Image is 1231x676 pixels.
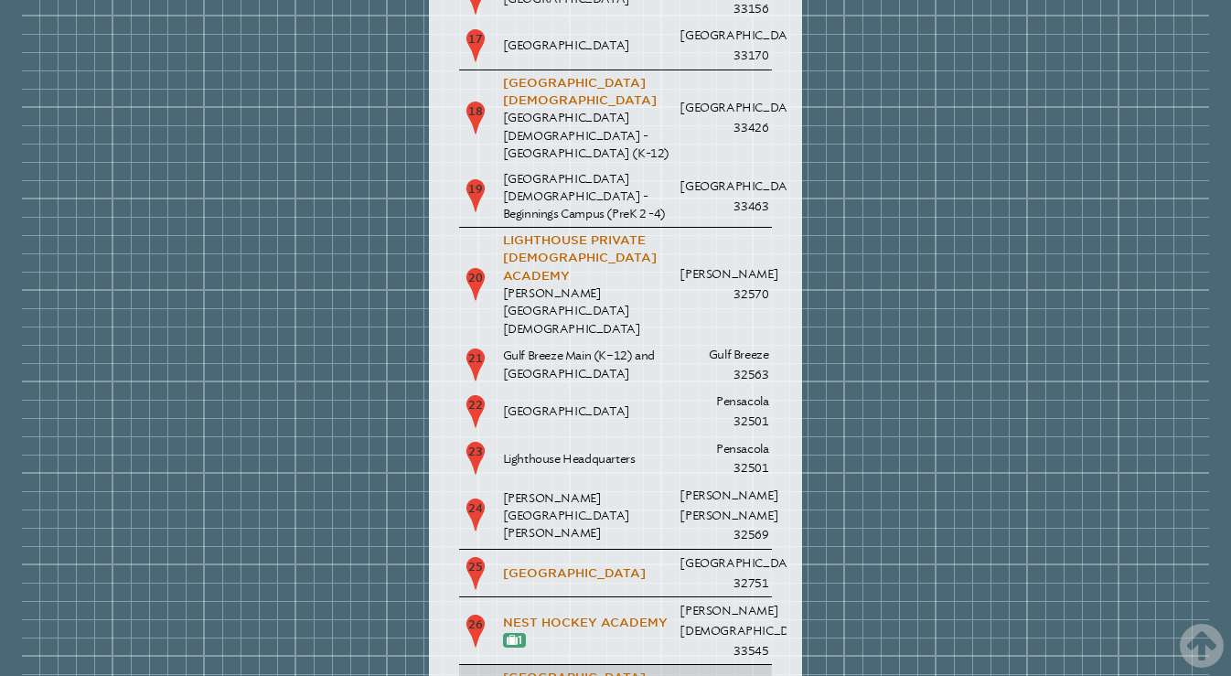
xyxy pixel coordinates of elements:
p: 19 [463,177,488,214]
p: Gulf Breeze 32563 [680,345,768,384]
p: [GEOGRAPHIC_DATA][DEMOGRAPHIC_DATA] - [GEOGRAPHIC_DATA] (K-12) [503,109,673,162]
p: Gulf Breeze Main (K–12) and [GEOGRAPHIC_DATA] [503,347,673,382]
p: [PERSON_NAME] [PERSON_NAME] 32569 [680,486,768,545]
p: [GEOGRAPHIC_DATA] 33463 [680,177,768,216]
p: 25 [463,555,488,592]
p: 20 [463,266,488,303]
p: [PERSON_NAME][DEMOGRAPHIC_DATA] 33545 [680,601,768,660]
p: 22 [463,393,488,430]
a: [GEOGRAPHIC_DATA][DEMOGRAPHIC_DATA] [503,76,657,107]
a: 1 [507,633,522,647]
a: Nest Hockey Academy [503,616,668,629]
p: Pensacola 32501 [680,392,768,431]
a: [GEOGRAPHIC_DATA] [503,566,646,580]
p: [GEOGRAPHIC_DATA] 33426 [680,98,768,137]
p: 24 [463,497,488,533]
p: 23 [463,440,488,477]
p: [GEOGRAPHIC_DATA][DEMOGRAPHIC_DATA] - Beginnings Campus (PreK 2 -4) [503,170,673,223]
p: Lighthouse Headquarters [503,450,673,467]
p: 26 [463,613,488,649]
p: 18 [463,100,488,136]
p: 17 [463,27,488,64]
p: 21 [463,347,488,383]
p: [PERSON_NAME] 32570 [680,264,768,304]
p: Pensacola 32501 [680,439,768,478]
p: [PERSON_NAME][GEOGRAPHIC_DATA][DEMOGRAPHIC_DATA] [503,284,673,338]
p: [GEOGRAPHIC_DATA] [503,402,673,420]
p: [GEOGRAPHIC_DATA] 33170 [680,26,768,65]
p: [GEOGRAPHIC_DATA] 32751 [680,553,768,593]
p: [GEOGRAPHIC_DATA] [503,37,673,54]
p: [PERSON_NAME][GEOGRAPHIC_DATA][PERSON_NAME] [503,489,673,542]
a: Lighthouse Private [DEMOGRAPHIC_DATA] Academy [503,233,657,283]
